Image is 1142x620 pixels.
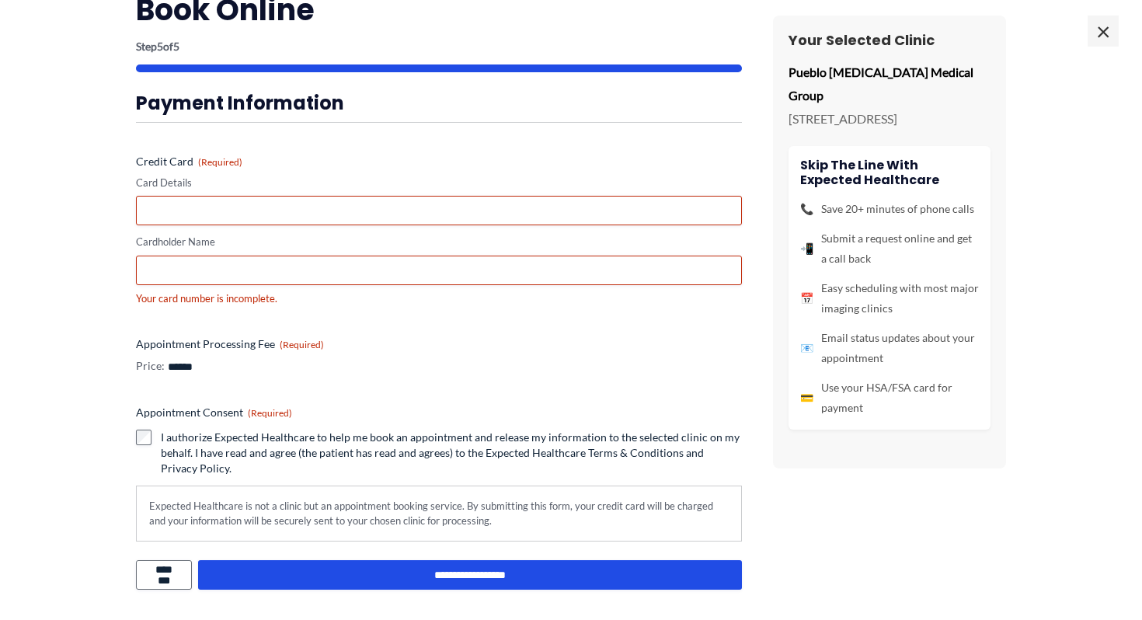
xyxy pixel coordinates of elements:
[789,107,991,131] p: [STREET_ADDRESS]
[1088,16,1119,47] span: ×
[136,154,742,169] label: Credit Card
[800,199,979,219] li: Save 20+ minutes of phone calls
[800,278,979,319] li: Easy scheduling with most major imaging clinics
[136,486,742,541] div: Expected Healthcare is not a clinic but an appointment booking service. By submitting this form, ...
[161,430,742,476] label: I authorize Expected Healthcare to help me book an appointment and release my information to the ...
[146,204,732,218] iframe: Secure card payment input frame
[800,199,813,219] span: 📞
[800,158,979,187] h4: Skip the line with Expected Healthcare
[800,328,979,368] li: Email status updates about your appointment
[157,40,163,53] span: 5
[136,405,292,420] legend: Appointment Consent
[800,338,813,358] span: 📧
[198,156,242,168] span: (Required)
[136,176,742,190] label: Card Details
[789,31,991,49] h3: Your Selected Clinic
[136,336,742,352] label: Appointment Processing Fee
[800,388,813,408] span: 💳
[136,291,742,306] div: Your card number is incomplete.
[280,339,324,350] span: (Required)
[167,361,277,374] input: Appointment Processing Fee Price
[248,407,292,419] span: (Required)
[136,41,742,52] p: Step of
[789,61,991,106] p: Pueblo [MEDICAL_DATA] Medical Group
[136,358,165,374] label: Price:
[800,228,979,269] li: Submit a request online and get a call back
[136,235,742,249] label: Cardholder Name
[800,239,813,259] span: 📲
[800,378,979,418] li: Use your HSA/FSA card for payment
[173,40,179,53] span: 5
[800,288,813,308] span: 📅
[136,91,742,115] h3: Payment Information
